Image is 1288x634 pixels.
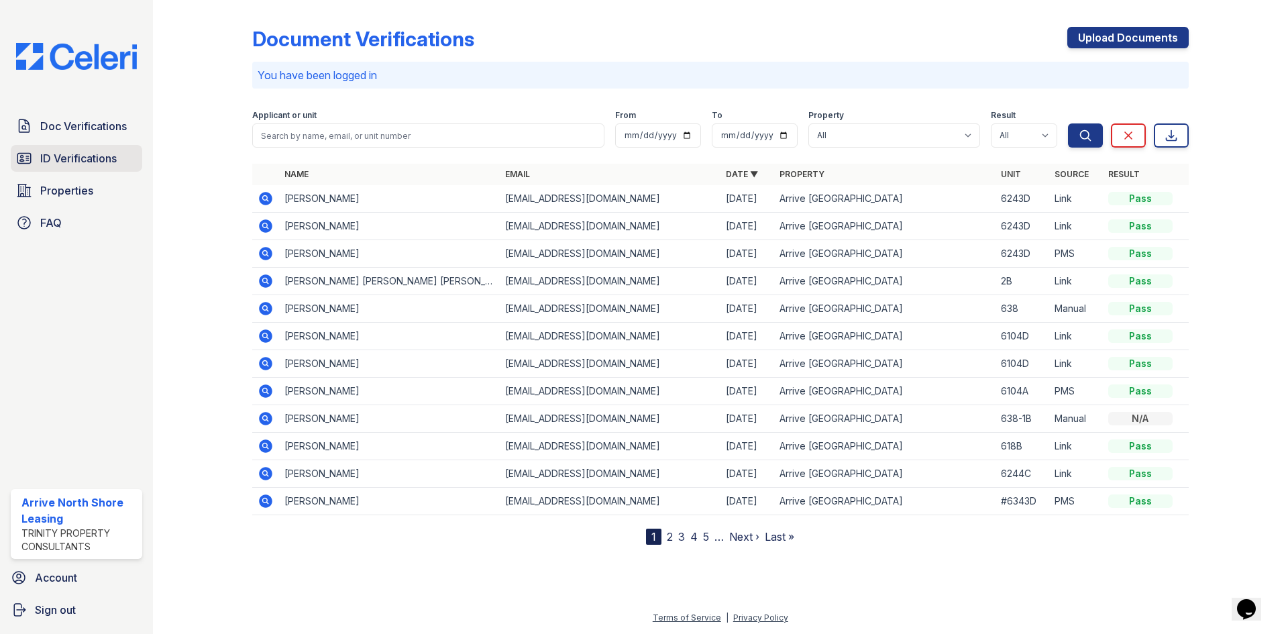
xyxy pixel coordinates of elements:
[996,240,1049,268] td: 6243D
[21,494,137,527] div: Arrive North Shore Leasing
[720,350,774,378] td: [DATE]
[279,488,500,515] td: [PERSON_NAME]
[35,570,77,586] span: Account
[11,209,142,236] a: FAQ
[1055,169,1089,179] a: Source
[279,378,500,405] td: [PERSON_NAME]
[500,213,720,240] td: [EMAIL_ADDRESS][DOMAIN_NAME]
[284,169,309,179] a: Name
[1108,247,1173,260] div: Pass
[808,110,844,121] label: Property
[279,185,500,213] td: [PERSON_NAME]
[1049,488,1103,515] td: PMS
[279,323,500,350] td: [PERSON_NAME]
[1049,323,1103,350] td: Link
[5,564,148,591] a: Account
[774,350,995,378] td: Arrive [GEOGRAPHIC_DATA]
[774,460,995,488] td: Arrive [GEOGRAPHIC_DATA]
[1108,274,1173,288] div: Pass
[720,488,774,515] td: [DATE]
[1108,467,1173,480] div: Pass
[500,185,720,213] td: [EMAIL_ADDRESS][DOMAIN_NAME]
[279,295,500,323] td: [PERSON_NAME]
[1049,295,1103,323] td: Manual
[1108,439,1173,453] div: Pass
[500,350,720,378] td: [EMAIL_ADDRESS][DOMAIN_NAME]
[500,433,720,460] td: [EMAIL_ADDRESS][DOMAIN_NAME]
[5,43,148,70] img: CE_Logo_Blue-a8612792a0a2168367f1c8372b55b34899dd931a85d93a1a3d3e32e68fde9ad4.png
[500,488,720,515] td: [EMAIL_ADDRESS][DOMAIN_NAME]
[996,350,1049,378] td: 6104D
[720,433,774,460] td: [DATE]
[720,185,774,213] td: [DATE]
[714,529,724,545] span: …
[500,460,720,488] td: [EMAIL_ADDRESS][DOMAIN_NAME]
[1049,405,1103,433] td: Manual
[1108,169,1140,179] a: Result
[774,213,995,240] td: Arrive [GEOGRAPHIC_DATA]
[712,110,722,121] label: To
[279,433,500,460] td: [PERSON_NAME]
[780,169,824,179] a: Property
[40,215,62,231] span: FAQ
[500,323,720,350] td: [EMAIL_ADDRESS][DOMAIN_NAME]
[774,323,995,350] td: Arrive [GEOGRAPHIC_DATA]
[1001,169,1021,179] a: Unit
[258,67,1183,83] p: You have been logged in
[11,177,142,204] a: Properties
[1108,384,1173,398] div: Pass
[1108,302,1173,315] div: Pass
[35,602,76,618] span: Sign out
[500,295,720,323] td: [EMAIL_ADDRESS][DOMAIN_NAME]
[500,240,720,268] td: [EMAIL_ADDRESS][DOMAIN_NAME]
[690,530,698,543] a: 4
[765,530,794,543] a: Last »
[1049,185,1103,213] td: Link
[1049,350,1103,378] td: Link
[774,488,995,515] td: Arrive [GEOGRAPHIC_DATA]
[252,110,317,121] label: Applicant or unit
[774,433,995,460] td: Arrive [GEOGRAPHIC_DATA]
[5,596,148,623] a: Sign out
[667,530,673,543] a: 2
[1232,580,1275,621] iframe: chat widget
[996,488,1049,515] td: #6343D
[40,118,127,134] span: Doc Verifications
[1067,27,1189,48] a: Upload Documents
[703,530,709,543] a: 5
[1108,192,1173,205] div: Pass
[615,110,636,121] label: From
[279,460,500,488] td: [PERSON_NAME]
[774,268,995,295] td: Arrive [GEOGRAPHIC_DATA]
[996,295,1049,323] td: 638
[1108,494,1173,508] div: Pass
[1108,219,1173,233] div: Pass
[729,530,759,543] a: Next ›
[726,169,758,179] a: Date ▼
[720,268,774,295] td: [DATE]
[1049,433,1103,460] td: Link
[1049,213,1103,240] td: Link
[1049,460,1103,488] td: Link
[40,182,93,199] span: Properties
[279,268,500,295] td: [PERSON_NAME] [PERSON_NAME] [PERSON_NAME]
[1049,378,1103,405] td: PMS
[720,460,774,488] td: [DATE]
[774,378,995,405] td: Arrive [GEOGRAPHIC_DATA]
[678,530,685,543] a: 3
[720,405,774,433] td: [DATE]
[252,123,604,148] input: Search by name, email, or unit number
[279,213,500,240] td: [PERSON_NAME]
[996,378,1049,405] td: 6104A
[653,613,721,623] a: Terms of Service
[11,113,142,140] a: Doc Verifications
[774,405,995,433] td: Arrive [GEOGRAPHIC_DATA]
[500,268,720,295] td: [EMAIL_ADDRESS][DOMAIN_NAME]
[1108,357,1173,370] div: Pass
[1049,268,1103,295] td: Link
[646,529,661,545] div: 1
[279,350,500,378] td: [PERSON_NAME]
[726,613,729,623] div: |
[774,240,995,268] td: Arrive [GEOGRAPHIC_DATA]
